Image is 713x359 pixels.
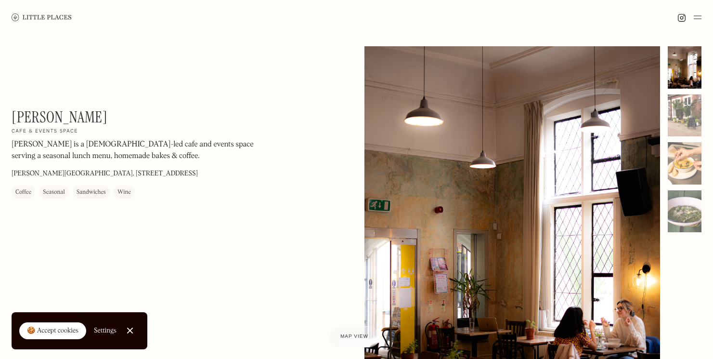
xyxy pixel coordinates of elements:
h1: [PERSON_NAME] [12,108,107,126]
h2: Cafe & events space [12,128,78,135]
div: Seasonal [43,187,65,197]
p: [PERSON_NAME][GEOGRAPHIC_DATA], [STREET_ADDRESS] [12,169,198,179]
div: Wine [117,187,131,197]
div: Coffee [15,187,31,197]
a: Map view [329,326,380,347]
div: Settings [94,327,117,334]
a: Settings [94,320,117,342]
span: Map view [340,334,368,339]
div: 🍪 Accept cookies [27,326,78,336]
div: Sandwiches [77,187,106,197]
a: 🍪 Accept cookies [19,322,86,340]
p: [PERSON_NAME] is a [DEMOGRAPHIC_DATA]-led cafe and events space serving a seasonal lunch menu, ho... [12,139,272,162]
div: Close Cookie Popup [130,331,130,331]
a: Close Cookie Popup [120,321,140,340]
